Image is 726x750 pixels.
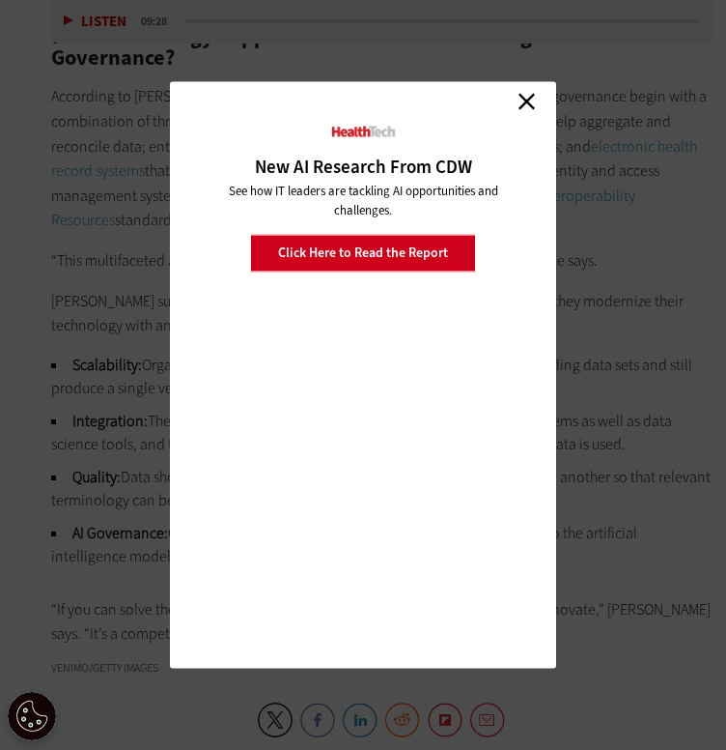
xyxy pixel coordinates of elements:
[250,235,476,272] a: Click Here to Read the Report
[512,87,541,116] a: Close
[330,126,397,138] img: HealthTech_0.png
[223,182,503,220] p: See how IT leaders are tackling AI opportunities and challenges.
[199,157,527,177] h3: New AI Research From CDW
[8,692,56,740] button: Open Preferences
[8,692,56,740] div: Cookie Settings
